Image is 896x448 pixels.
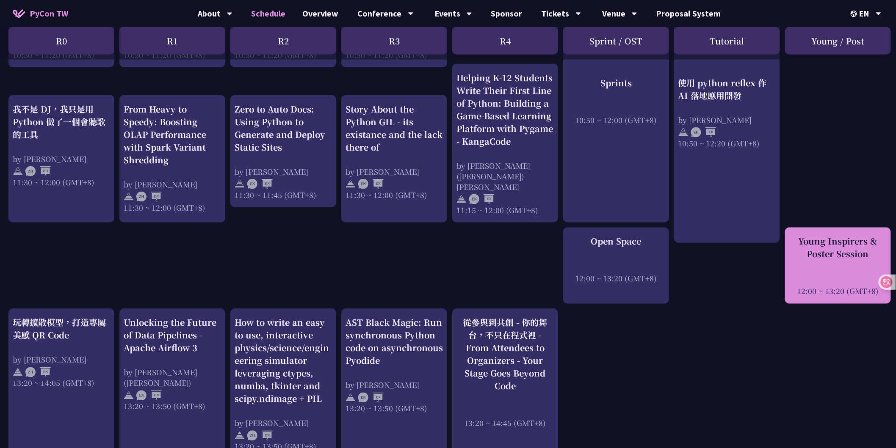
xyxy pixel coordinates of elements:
[235,103,332,200] a: Zero to Auto Docs: Using Python to Generate and Deploy Static Sites by [PERSON_NAME] 11:30 ~ 11:4...
[563,27,669,55] div: Sprint / OST
[346,179,356,189] img: svg+xml;base64,PHN2ZyB4bWxucz0iaHR0cDovL3d3dy53My5vcmcvMjAwMC9zdmciIHdpZHRoPSIyNCIgaGVpZ2h0PSIyNC...
[456,194,467,204] img: svg+xml;base64,PHN2ZyB4bWxucz0iaHR0cDovL3d3dy53My5vcmcvMjAwMC9zdmciIHdpZHRoPSIyNCIgaGVpZ2h0PSIyNC...
[13,316,110,342] div: 玩轉擴散模型，打造專屬美感 QR Code
[235,316,332,405] div: How to write an easy to use, interactive physics/science/engineering simulator leveraging ctypes,...
[567,76,665,89] div: Sprints
[124,367,221,388] div: by [PERSON_NAME] ([PERSON_NAME])
[678,137,776,148] div: 10:50 ~ 12:20 (GMT+8)
[346,316,443,367] div: AST Black Magic: Run synchronous Python code on asynchronous Pyodide
[13,166,23,176] img: svg+xml;base64,PHN2ZyB4bWxucz0iaHR0cDovL3d3dy53My5vcmcvMjAwMC9zdmciIHdpZHRoPSIyNCIgaGVpZ2h0PSIyNC...
[691,127,716,137] img: ZHZH.38617ef.svg
[789,286,887,297] div: 12:00 ~ 13:20 (GMT+8)
[247,431,273,441] img: ZHEN.371966e.svg
[456,205,554,215] div: 11:15 ~ 12:00 (GMT+8)
[678,127,689,137] img: svg+xml;base64,PHN2ZyB4bWxucz0iaHR0cDovL3d3dy53My5vcmcvMjAwMC9zdmciIHdpZHRoPSIyNCIgaGVpZ2h0PSIyNC...
[346,190,443,200] div: 11:30 ~ 12:00 (GMT+8)
[13,9,25,18] img: Home icon of PyCon TW 2025
[678,76,776,102] div: 使用 python reflex 作 AI 落地應用開發
[789,235,887,261] div: Young Inspirers & Poster Session
[235,179,245,189] img: svg+xml;base64,PHN2ZyB4bWxucz0iaHR0cDovL3d3dy53My5vcmcvMjAwMC9zdmciIHdpZHRoPSIyNCIgaGVpZ2h0PSIyNC...
[674,27,780,55] div: Tutorial
[13,316,110,388] a: 玩轉擴散模型，打造專屬美感 QR Code by [PERSON_NAME] 13:20 ~ 14:05 (GMT+8)
[456,71,554,148] div: Helping K-12 Students Write Their First Line of Python: Building a Game-Based Learning Platform w...
[136,192,162,202] img: ZHEN.371966e.svg
[358,179,384,189] img: ENEN.5a408d1.svg
[235,418,332,429] div: by [PERSON_NAME]
[25,367,51,377] img: ZHEN.371966e.svg
[235,190,332,200] div: 11:30 ~ 11:45 (GMT+8)
[469,194,495,204] img: ENEN.5a408d1.svg
[785,27,891,55] div: Young / Post
[358,393,384,403] img: ENEN.5a408d1.svg
[124,103,221,166] div: From Heavy to Speedy: Boosting OLAP Performance with Spark Variant Shredding
[30,7,68,20] span: PyCon TW
[235,166,332,177] div: by [PERSON_NAME]
[124,202,221,213] div: 11:30 ~ 12:00 (GMT+8)
[230,27,336,55] div: R2
[567,235,665,248] div: Open Space
[235,431,245,441] img: svg+xml;base64,PHN2ZyB4bWxucz0iaHR0cDovL3d3dy53My5vcmcvMjAwMC9zdmciIHdpZHRoPSIyNCIgaGVpZ2h0PSIyNC...
[346,316,443,414] a: AST Black Magic: Run synchronous Python code on asynchronous Pyodide by [PERSON_NAME] 13:20 ~ 13:...
[13,378,110,388] div: 13:20 ~ 14:05 (GMT+8)
[124,179,221,190] div: by [PERSON_NAME]
[456,418,554,429] div: 13:20 ~ 14:45 (GMT+8)
[124,316,221,412] a: Unlocking the Future of Data Pipelines - Apache Airflow 3 by [PERSON_NAME] ([PERSON_NAME]) 13:20 ...
[346,166,443,177] div: by [PERSON_NAME]
[124,316,221,355] div: Unlocking the Future of Data Pipelines - Apache Airflow 3
[119,27,225,55] div: R1
[456,160,554,192] div: by [PERSON_NAME] ([PERSON_NAME]) [PERSON_NAME]
[124,192,134,202] img: svg+xml;base64,PHN2ZyB4bWxucz0iaHR0cDovL3d3dy53My5vcmcvMjAwMC9zdmciIHdpZHRoPSIyNCIgaGVpZ2h0PSIyNC...
[13,355,110,365] div: by [PERSON_NAME]
[346,393,356,403] img: svg+xml;base64,PHN2ZyB4bWxucz0iaHR0cDovL3d3dy53My5vcmcvMjAwMC9zdmciIHdpZHRoPSIyNCIgaGVpZ2h0PSIyNC...
[13,103,110,141] div: 我不是 DJ，我只是用 Python 做了一個會聽歌的工具
[13,177,110,187] div: 11:30 ~ 12:00 (GMT+8)
[124,401,221,412] div: 13:20 ~ 13:50 (GMT+8)
[567,273,665,284] div: 12:00 ~ 13:20 (GMT+8)
[567,114,665,125] div: 10:50 ~ 12:00 (GMT+8)
[452,27,558,55] div: R4
[341,27,447,55] div: R3
[456,316,554,393] div: 從參與到共創 - 你的舞台，不只在程式裡 - From Attendees to Organizers - Your Stage Goes Beyond Code
[4,3,77,24] a: PyCon TW
[136,390,162,401] img: ENEN.5a408d1.svg
[456,71,554,215] a: Helping K-12 Students Write Their First Line of Python: Building a Game-Based Learning Platform w...
[25,166,51,176] img: ZHZH.38617ef.svg
[567,235,665,284] a: Open Space 12:00 ~ 13:20 (GMT+8)
[346,103,443,154] div: Story About the Python GIL - its existance and the lack there of
[235,103,332,154] div: Zero to Auto Docs: Using Python to Generate and Deploy Static Sites
[851,11,859,17] img: Locale Icon
[346,403,443,414] div: 13:20 ~ 13:50 (GMT+8)
[247,179,273,189] img: ENEN.5a408d1.svg
[13,154,110,164] div: by [PERSON_NAME]
[124,103,221,213] a: From Heavy to Speedy: Boosting OLAP Performance with Spark Variant Shredding by [PERSON_NAME] 11:...
[13,103,110,187] a: 我不是 DJ，我只是用 Python 做了一個會聽歌的工具 by [PERSON_NAME] 11:30 ~ 12:00 (GMT+8)
[13,367,23,377] img: svg+xml;base64,PHN2ZyB4bWxucz0iaHR0cDovL3d3dy53My5vcmcvMjAwMC9zdmciIHdpZHRoPSIyNCIgaGVpZ2h0PSIyNC...
[678,114,776,125] div: by [PERSON_NAME]
[346,103,443,200] a: Story About the Python GIL - its existance and the lack there of by [PERSON_NAME] 11:30 ~ 12:00 (...
[124,390,134,401] img: svg+xml;base64,PHN2ZyB4bWxucz0iaHR0cDovL3d3dy53My5vcmcvMjAwMC9zdmciIHdpZHRoPSIyNCIgaGVpZ2h0PSIyNC...
[8,27,114,55] div: R0
[789,235,887,297] a: Young Inspirers & Poster Session 12:00 ~ 13:20 (GMT+8)
[346,380,443,390] div: by [PERSON_NAME]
